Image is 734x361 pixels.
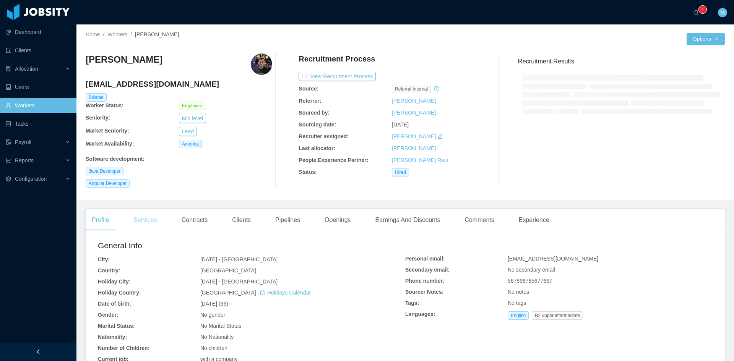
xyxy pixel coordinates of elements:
h4: Recruitment Process [299,53,375,64]
b: Country: [98,267,120,274]
div: Openings [318,209,357,231]
b: Gender: [98,312,119,318]
div: Clients [226,209,257,231]
b: Last allocator: [299,145,335,151]
div: Contracts [175,209,214,231]
span: [GEOGRAPHIC_DATA] [200,267,256,274]
div: Pipelines [269,209,306,231]
div: Profile [86,209,115,231]
a: icon: profileTasks [6,116,70,131]
span: Employee [179,102,205,110]
b: Nationality: [98,334,127,340]
b: Personal email: [405,256,445,262]
span: America [179,140,202,148]
span: No notes [508,289,529,295]
span: No gender [200,312,225,318]
b: Number of Children: [98,345,149,351]
span: Java Developer [86,167,123,175]
b: Seniority: [86,115,110,121]
sup: 1 [699,6,706,13]
h4: [EMAIL_ADDRESS][DOMAIN_NAME] [86,79,272,89]
span: English [508,311,529,320]
b: Worker Status: [86,102,123,108]
div: No tags [508,299,713,307]
b: Tags: [405,300,419,306]
span: 567896785677667 [508,278,552,284]
b: Marital Status: [98,323,135,329]
i: icon: solution [6,66,11,71]
a: icon: auditClients [6,43,70,58]
span: Reports [15,157,34,164]
b: Holiday Country: [98,290,141,296]
span: Angular Developer [86,179,130,188]
span: [GEOGRAPHIC_DATA] [200,290,311,296]
img: 98812bac-a90c-40a3-8fa4-aa985bd2567c_66549fd2f0435-400w.png [251,53,272,75]
b: Recruiter assigned: [299,133,349,139]
i: icon: history [434,86,439,91]
span: Hired [392,168,409,176]
a: [PERSON_NAME] [392,98,436,104]
p: 1 [702,6,704,13]
a: [PERSON_NAME] [392,133,436,139]
h3: [PERSON_NAME] [86,53,162,66]
span: No Marital Status [200,323,241,329]
span: B2 upper intermediate [532,311,583,320]
b: Date of birth: [98,301,131,307]
div: Services [127,209,163,231]
button: Optionsicon: down [687,33,725,45]
b: Holiday City: [98,278,131,285]
span: [DATE] [392,121,409,128]
i: icon: file-protect [6,139,11,145]
b: Languages: [405,311,435,317]
a: [PERSON_NAME] [392,110,436,116]
span: M [720,8,725,17]
i: icon: bell [693,10,699,15]
span: No children [200,345,227,351]
a: [PERSON_NAME] [392,145,436,151]
button: icon: exportView Recruitment Process [299,72,376,81]
button: Mid level [179,114,206,123]
h2: General Info [98,240,405,252]
b: People Experience Partner: [299,157,368,163]
i: icon: edit [437,134,443,139]
i: icon: line-chart [6,158,11,163]
a: icon: exportView Recruitment Process [299,73,376,79]
a: [PERSON_NAME] Rais [392,157,448,163]
b: Market Seniority: [86,128,129,134]
span: No secondary email [508,267,555,273]
a: Home [86,31,100,37]
a: icon: userWorkers [6,98,70,113]
div: Comments [458,209,500,231]
b: Sourcer Notes: [405,289,443,295]
span: [DATE] (36) [200,301,228,307]
i: icon: calendar [260,290,265,295]
span: [PERSON_NAME] [135,31,179,37]
span: / [103,31,104,37]
span: Referral internal [392,85,431,93]
button: Lead [179,127,197,136]
span: [DATE] - [GEOGRAPHIC_DATA] [200,278,278,285]
div: Experience [513,209,555,231]
span: Payroll [15,139,31,145]
b: Source: [299,86,318,92]
b: Sourced by: [299,110,330,116]
b: Market Availability: [86,141,134,147]
b: Referrer: [299,98,321,104]
div: Earnings And Discounts [369,209,447,231]
b: Status: [299,169,317,175]
a: icon: calendarHolidays Calendar [260,290,311,296]
span: Billable [86,93,107,102]
b: Phone number: [405,278,445,284]
a: icon: robotUsers [6,79,70,95]
a: icon: pie-chartDashboard [6,24,70,40]
a: Workers [107,31,127,37]
b: Sourcing date: [299,121,336,128]
span: [EMAIL_ADDRESS][DOMAIN_NAME] [508,256,598,262]
b: Software development : [86,156,145,162]
span: [DATE] - [GEOGRAPHIC_DATA] [200,256,278,262]
b: Secondary email: [405,267,450,273]
h3: Recruitment Results [518,57,725,66]
span: / [130,31,132,37]
span: No Nationality [200,334,234,340]
span: Configuration [15,176,47,182]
